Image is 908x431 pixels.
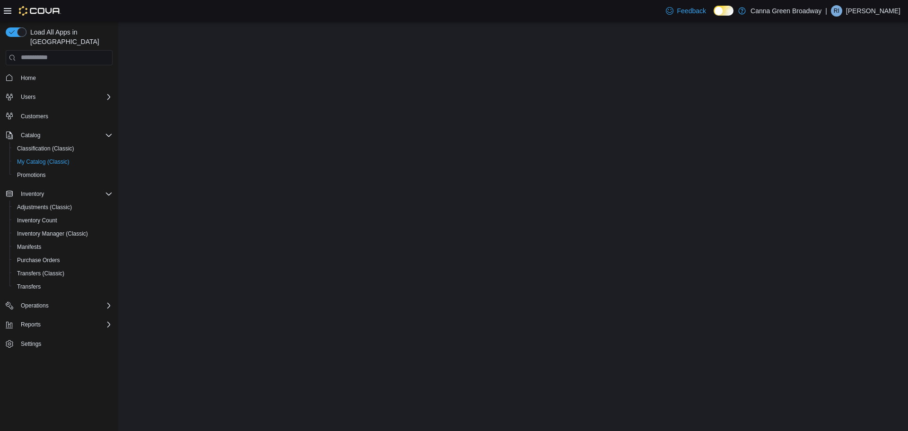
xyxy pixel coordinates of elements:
[13,255,64,266] a: Purchase Orders
[13,202,76,213] a: Adjustments (Classic)
[17,188,48,200] button: Inventory
[17,145,74,152] span: Classification (Classic)
[17,158,70,166] span: My Catalog (Classic)
[17,111,52,122] a: Customers
[21,74,36,82] span: Home
[9,201,116,214] button: Adjustments (Classic)
[17,338,45,350] a: Settings
[846,5,900,17] p: [PERSON_NAME]
[2,318,116,331] button: Reports
[13,169,50,181] a: Promotions
[13,143,78,154] a: Classification (Classic)
[21,93,35,101] span: Users
[13,281,113,292] span: Transfers
[17,300,52,311] button: Operations
[13,143,113,154] span: Classification (Classic)
[9,267,116,280] button: Transfers (Classic)
[19,6,61,16] img: Cova
[677,6,706,16] span: Feedback
[26,27,113,46] span: Load All Apps in [GEOGRAPHIC_DATA]
[17,171,46,179] span: Promotions
[17,319,44,330] button: Reports
[9,214,116,227] button: Inventory Count
[13,228,113,239] span: Inventory Manager (Classic)
[13,215,113,226] span: Inventory Count
[13,156,113,167] span: My Catalog (Classic)
[2,187,116,201] button: Inventory
[17,256,60,264] span: Purchase Orders
[13,241,113,253] span: Manifests
[2,90,116,104] button: Users
[17,319,113,330] span: Reports
[13,156,73,167] a: My Catalog (Classic)
[6,67,113,376] nav: Complex example
[13,268,113,279] span: Transfers (Classic)
[9,240,116,254] button: Manifests
[9,142,116,155] button: Classification (Classic)
[17,230,88,237] span: Inventory Manager (Classic)
[834,5,839,17] span: RI
[21,190,44,198] span: Inventory
[17,72,40,84] a: Home
[714,6,733,16] input: Dark Mode
[9,280,116,293] button: Transfers
[13,268,68,279] a: Transfers (Classic)
[13,241,45,253] a: Manifests
[17,72,113,84] span: Home
[17,338,113,350] span: Settings
[13,281,44,292] a: Transfers
[17,130,113,141] span: Catalog
[21,321,41,328] span: Reports
[17,270,64,277] span: Transfers (Classic)
[17,91,39,103] button: Users
[2,337,116,351] button: Settings
[9,168,116,182] button: Promotions
[21,302,49,309] span: Operations
[21,113,48,120] span: Customers
[21,340,41,348] span: Settings
[13,169,113,181] span: Promotions
[17,217,57,224] span: Inventory Count
[17,300,113,311] span: Operations
[662,1,710,20] a: Feedback
[21,132,40,139] span: Catalog
[17,130,44,141] button: Catalog
[17,110,113,122] span: Customers
[9,254,116,267] button: Purchase Orders
[17,203,72,211] span: Adjustments (Classic)
[13,255,113,266] span: Purchase Orders
[751,5,821,17] p: Canna Green Broadway
[13,202,113,213] span: Adjustments (Classic)
[2,71,116,85] button: Home
[17,283,41,290] span: Transfers
[825,5,827,17] p: |
[9,227,116,240] button: Inventory Manager (Classic)
[831,5,842,17] div: Raven Irwin
[13,228,92,239] a: Inventory Manager (Classic)
[17,188,113,200] span: Inventory
[9,155,116,168] button: My Catalog (Classic)
[2,299,116,312] button: Operations
[13,215,61,226] a: Inventory Count
[2,109,116,123] button: Customers
[17,91,113,103] span: Users
[2,129,116,142] button: Catalog
[17,243,41,251] span: Manifests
